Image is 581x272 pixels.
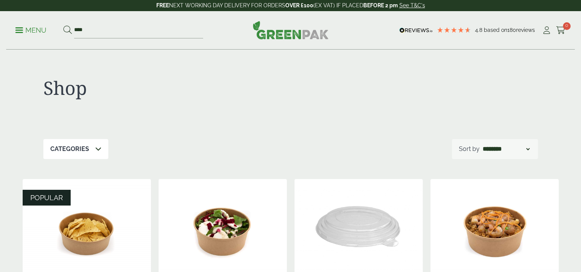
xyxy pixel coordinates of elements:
a: See T&C's [399,2,425,8]
span: reviews [516,27,535,33]
i: Cart [556,27,566,34]
img: GreenPak Supplies [253,21,329,39]
span: POPULAR [30,194,63,202]
strong: BEFORE 2 pm [363,2,398,8]
span: Based on [484,27,507,33]
strong: OVER £100 [285,2,313,8]
span: 4.8 [475,27,484,33]
span: 0 [563,22,571,30]
i: My Account [542,27,551,34]
p: Categories [50,144,89,154]
a: Menu [15,26,46,33]
span: 180 [507,27,516,33]
select: Shop order [481,144,531,154]
img: REVIEWS.io [399,28,433,33]
a: 0 [556,25,566,36]
div: 4.78 Stars [437,27,471,33]
p: Menu [15,26,46,35]
p: Sort by [459,144,480,154]
h1: Shop [43,77,291,99]
strong: FREE [156,2,169,8]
